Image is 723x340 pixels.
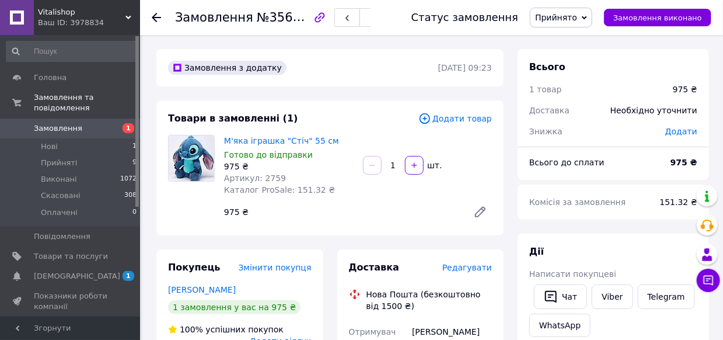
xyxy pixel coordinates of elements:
span: Повідомлення [34,231,90,242]
span: Показники роботи компанії [34,291,108,312]
span: Знижка [529,127,563,136]
div: Статус замовлення [411,12,519,23]
span: Каталог ProSale: 151.32 ₴ [224,185,335,195]
span: Замовлення та повідомлення [34,92,140,113]
time: [DATE] 09:23 [438,63,492,72]
span: 9 [132,158,137,168]
span: 100% [180,325,203,334]
span: 1 [123,271,134,281]
div: Замовлення з додатку [168,61,287,75]
div: Повернутися назад [152,12,161,23]
span: Vitalishop [38,7,125,18]
span: Замовлення [34,123,82,134]
div: Нова Пошта (безкоштовно від 1500 ₴) [364,289,495,312]
span: Скасовані [41,190,81,201]
div: шт. [425,159,443,171]
span: Артикул: 2759 [224,174,286,183]
a: Viber [592,285,633,309]
span: Змінити покупця [239,263,312,272]
span: Прийняті [41,158,77,168]
button: Чат з покупцем [697,269,720,292]
div: Необхідно уточнити [603,98,704,123]
div: 975 ₴ [219,204,464,220]
span: Нові [41,141,58,152]
button: Чат [534,285,587,309]
div: успішних покупок [168,324,284,335]
span: Додати [665,127,697,136]
div: 1 замовлення у вас на 975 ₴ [168,300,301,314]
span: Комісія за замовлення [529,197,626,207]
span: Всього до сплати [529,158,605,167]
span: 1072 [120,174,137,185]
input: Пошук [6,41,138,62]
span: Отримувач [349,327,396,336]
span: Написати покупцеві [529,269,616,279]
span: 151.32 ₴ [660,197,697,207]
span: Доставка [349,262,400,273]
span: 0 [132,207,137,218]
span: Доставка [529,106,570,115]
span: 1 товар [529,85,562,94]
span: Виконані [41,174,77,185]
span: Покупець [168,262,221,273]
button: Замовлення виконано [604,9,711,26]
a: Telegram [638,285,695,309]
a: WhatsApp [529,314,591,337]
span: Прийнято [535,13,577,22]
span: Замовлення [175,11,253,25]
div: 975 ₴ [224,161,354,172]
div: 975 ₴ [673,84,697,95]
b: 975 ₴ [670,158,697,167]
a: М'яка іграшка "Стіч" 55 см [224,136,339,145]
a: Редагувати [469,200,492,224]
span: 1 [123,123,134,133]
a: [PERSON_NAME] [168,285,236,294]
span: Готово до відправки [224,150,313,159]
span: 1 [132,141,137,152]
span: Замовлення виконано [613,13,702,22]
div: Ваш ID: 3978834 [38,18,140,28]
span: Додати товар [418,112,492,125]
span: Оплачені [41,207,78,218]
span: 308 [124,190,137,201]
span: Дії [529,246,544,257]
span: [DEMOGRAPHIC_DATA] [34,271,120,282]
span: Редагувати [442,263,492,272]
span: Товари та послуги [34,251,108,262]
span: Головна [34,72,67,83]
span: Всього [529,61,565,72]
img: М'яка іграшка "Стіч" 55 см [169,136,214,181]
span: №356820959 [257,10,340,25]
span: Товари в замовленні (1) [168,113,298,124]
